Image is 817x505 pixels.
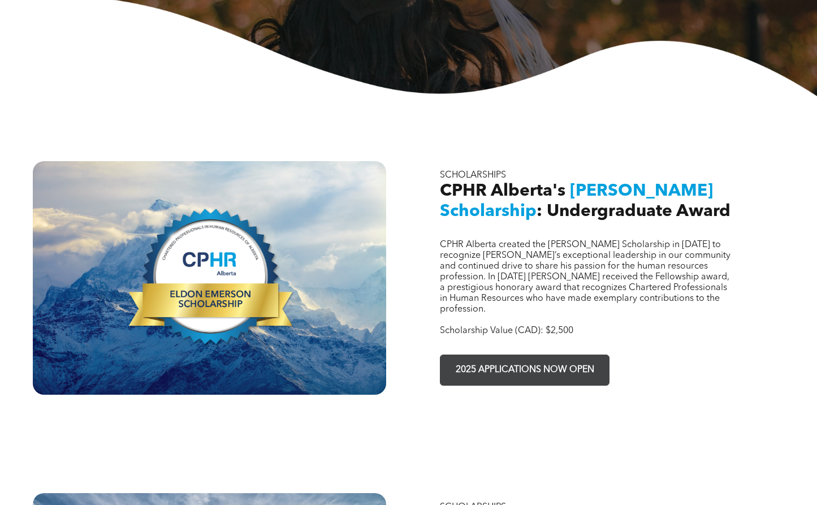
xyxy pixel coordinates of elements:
[440,355,609,386] a: 2025 APPLICATIONS NOW OPEN
[452,359,598,381] span: 2025 APPLICATIONS NOW OPEN
[440,326,573,335] span: Scholarship Value (CAD): $2,500
[440,240,730,314] span: CPHR Alberta created the [PERSON_NAME] Scholarship in [DATE] to recognize [PERSON_NAME]’s excepti...
[537,203,730,220] span: : Undergraduate Award
[440,171,506,180] span: SCHOLARSHIPS
[440,183,565,200] span: CPHR Alberta's
[440,183,713,220] span: [PERSON_NAME] Scholarship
